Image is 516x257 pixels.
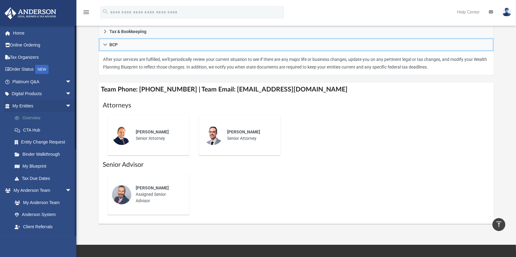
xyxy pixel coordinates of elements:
[65,233,78,245] span: arrow_drop_down
[9,209,78,221] a: Anderson System
[9,196,75,209] a: My Anderson Team
[4,100,81,112] a: My Entitiesarrow_drop_down
[65,184,78,197] span: arrow_drop_down
[4,184,78,197] a: My Anderson Teamarrow_drop_down
[65,100,78,112] span: arrow_drop_down
[4,233,78,245] a: My Documentsarrow_drop_down
[103,101,490,110] h1: Attorneys
[9,221,78,233] a: Client Referrals
[98,83,494,96] h4: Team Phone: [PHONE_NUMBER] | Team Email: [EMAIL_ADDRESS][DOMAIN_NAME]
[65,76,78,88] span: arrow_drop_down
[98,51,494,75] div: BCP
[9,160,78,173] a: My Blueprint
[131,181,185,208] div: Assigned Senior Advisor
[35,65,49,74] div: NEW
[223,125,276,146] div: Senior Attorney
[9,148,81,160] a: Binder Walkthrough
[502,8,511,17] img: User Pic
[65,88,78,100] span: arrow_drop_down
[3,7,58,19] img: Anderson Advisors Platinum Portal
[4,39,81,51] a: Online Ordering
[4,27,81,39] a: Home
[9,136,81,148] a: Entity Change Request
[492,218,505,231] a: vertical_align_top
[131,125,185,146] div: Senior Attorney
[103,56,489,71] p: After your services are fulfilled, we’ll periodically review your current situation to see if the...
[9,172,81,184] a: Tax Due Dates
[109,29,146,34] span: Tax & Bookkeeping
[98,38,494,51] a: BCP
[83,9,90,16] i: menu
[203,125,223,145] img: thumbnail
[4,51,81,63] a: Tax Organizers
[136,185,169,190] span: [PERSON_NAME]
[4,63,81,76] a: Order StatusNEW
[136,129,169,134] span: [PERSON_NAME]
[227,129,260,134] span: [PERSON_NAME]
[112,185,131,204] img: thumbnail
[102,8,109,15] i: search
[103,160,490,169] h1: Senior Advisor
[495,221,503,228] i: vertical_align_top
[9,112,81,124] a: Overview
[83,12,90,16] a: menu
[9,124,81,136] a: CTA Hub
[4,76,81,88] a: Platinum Q&Aarrow_drop_down
[4,88,81,100] a: Digital Productsarrow_drop_down
[112,125,131,145] img: thumbnail
[109,43,118,47] span: BCP
[98,25,494,38] a: Tax & Bookkeeping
